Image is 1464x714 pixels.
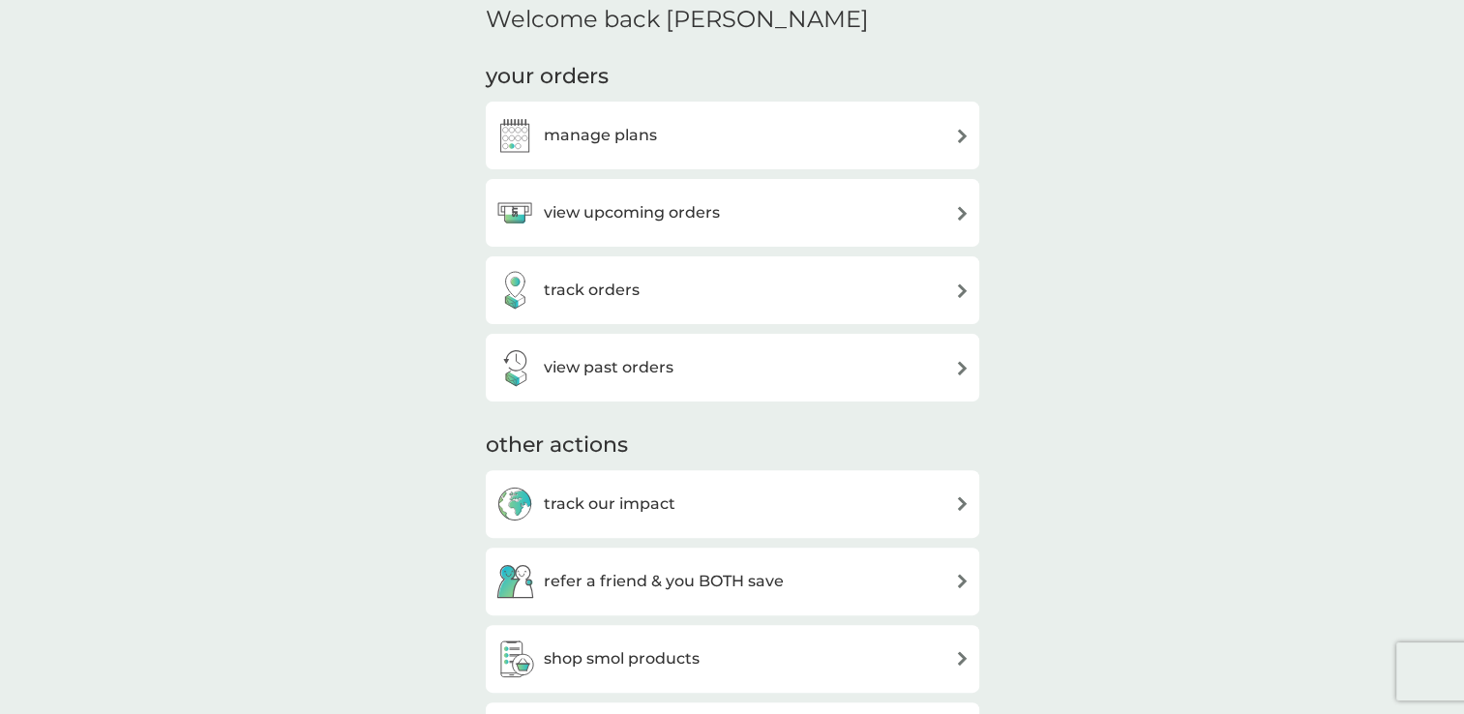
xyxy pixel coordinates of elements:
[544,123,657,148] h3: manage plans
[544,569,784,594] h3: refer a friend & you BOTH save
[544,278,640,303] h3: track orders
[544,200,720,225] h3: view upcoming orders
[544,491,675,517] h3: track our impact
[544,355,673,380] h3: view past orders
[486,431,628,461] h3: other actions
[486,6,869,34] h2: Welcome back [PERSON_NAME]
[544,646,700,671] h3: shop smol products
[955,129,970,143] img: arrow right
[955,283,970,298] img: arrow right
[955,496,970,511] img: arrow right
[955,361,970,375] img: arrow right
[486,62,609,92] h3: your orders
[955,651,970,666] img: arrow right
[955,206,970,221] img: arrow right
[955,574,970,588] img: arrow right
